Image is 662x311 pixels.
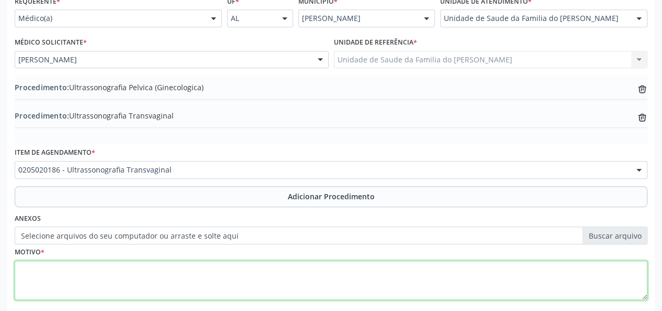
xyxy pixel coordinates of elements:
[15,211,41,227] label: Anexos
[334,35,417,51] label: Unidade de referência
[302,13,413,24] span: [PERSON_NAME]
[15,35,87,51] label: Médico Solicitante
[18,55,307,65] span: [PERSON_NAME]
[15,111,69,121] span: Procedimento:
[18,165,626,175] span: 0205020186 - Ultrassonografia Transvaginal
[15,82,69,92] span: Procedimento:
[231,13,271,24] span: AL
[18,13,200,24] span: Médico(a)
[15,186,647,207] button: Adicionar Procedimento
[444,13,626,24] span: Unidade de Saude da Familia do [PERSON_NAME]
[288,191,375,202] span: Adicionar Procedimento
[15,82,204,93] span: Ultrassonografia Pelvica (Ginecologica)
[15,110,174,121] span: Ultrassonografia Transvaginal
[15,145,95,161] label: Item de agendamento
[15,244,44,261] label: Motivo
